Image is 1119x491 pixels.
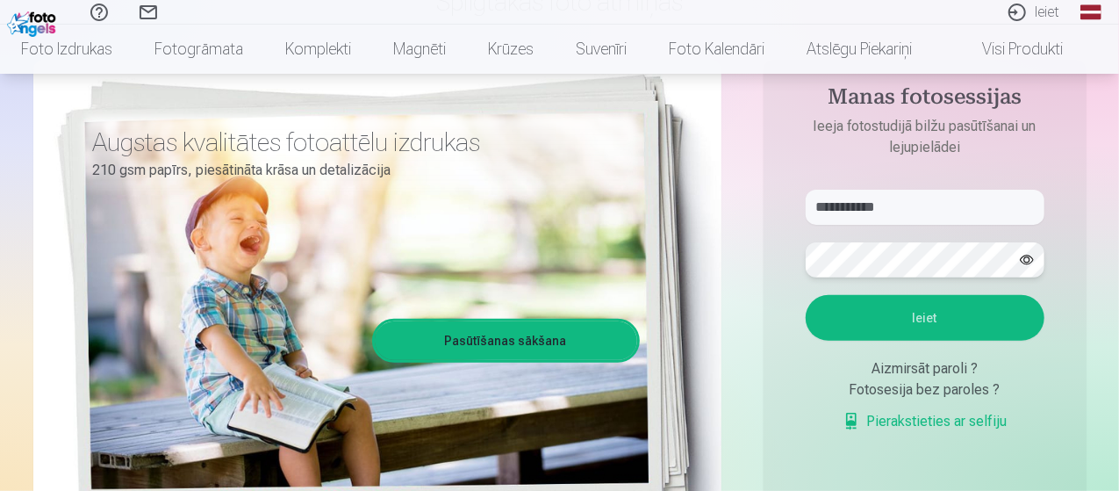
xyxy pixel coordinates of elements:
h3: Augstas kvalitātes fotoattēlu izdrukas [93,126,627,158]
p: 210 gsm papīrs, piesātināta krāsa un detalizācija [93,158,627,183]
a: Atslēgu piekariņi [785,25,933,74]
a: Krūzes [467,25,555,74]
p: Ieeja fotostudijā bilžu pasūtīšanai un lejupielādei [788,116,1062,158]
a: Pierakstieties ar selfiju [843,411,1008,432]
a: Visi produkti [933,25,1084,74]
div: Fotosesija bez paroles ? [806,379,1044,401]
button: Ieiet [806,295,1044,341]
h4: Manas fotosessijas [788,84,1062,116]
img: /fa1 [7,7,61,37]
a: Suvenīri [555,25,648,74]
a: Foto kalendāri [648,25,785,74]
a: Magnēti [372,25,467,74]
a: Pasūtīšanas sākšana [375,321,637,360]
a: Fotogrāmata [133,25,264,74]
div: Aizmirsāt paroli ? [806,358,1044,379]
a: Komplekti [264,25,372,74]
